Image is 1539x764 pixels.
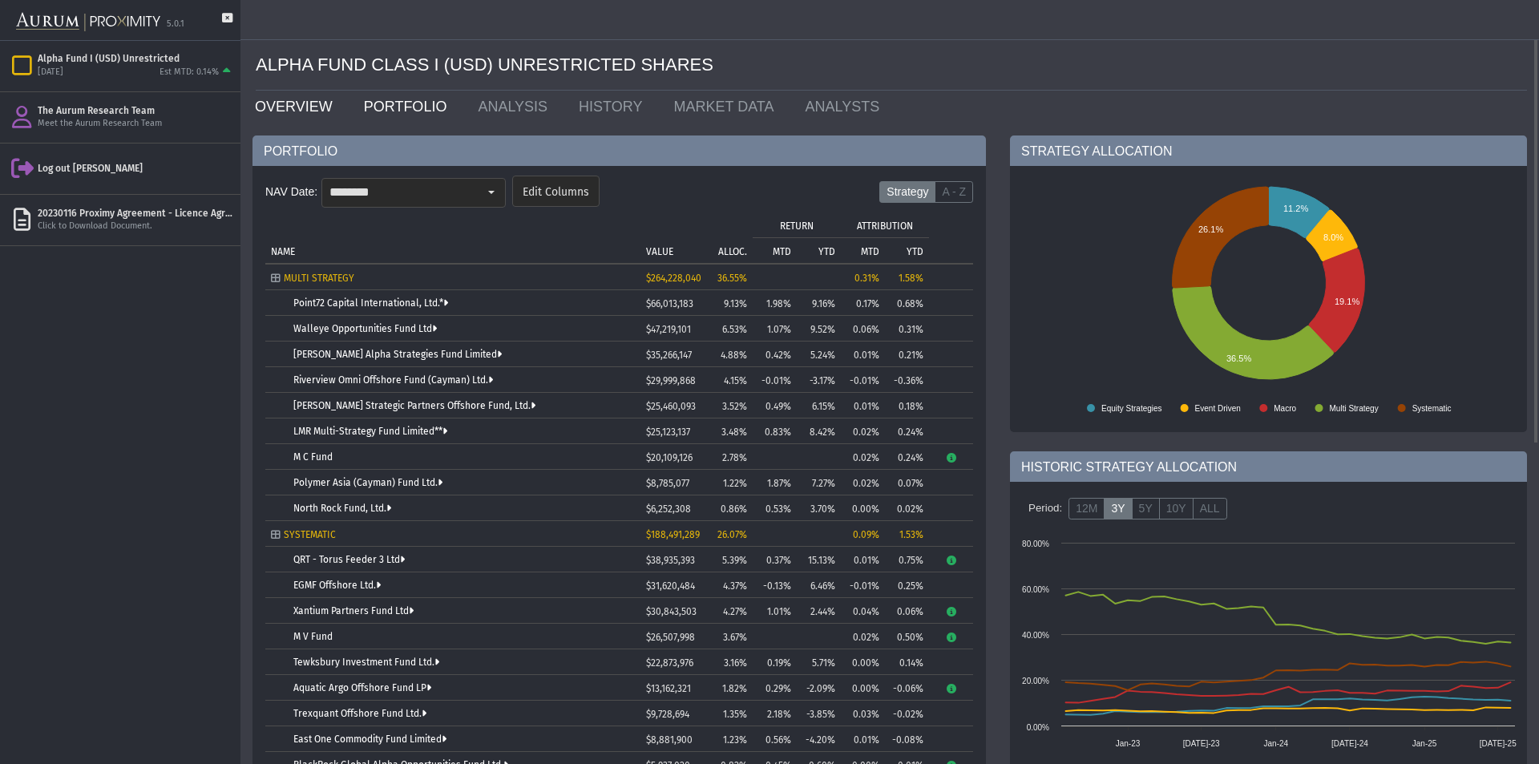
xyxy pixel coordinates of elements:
div: 0.09% [846,529,879,540]
td: 1.07% [753,316,797,342]
span: $66,013,183 [646,298,693,309]
span: 4.27% [723,606,747,617]
a: Riverview Omni Offshore Fund (Cayman) Ltd. [293,374,493,386]
span: 9.13% [724,298,747,309]
span: 3.16% [724,657,747,669]
td: 9.52% [797,316,841,342]
td: 0.25% [885,572,929,598]
span: $264,228,040 [646,273,701,284]
span: 3.52% [722,401,747,412]
a: EGMF Offshore Ltd. [293,580,381,591]
div: Click to Download Document. [38,220,234,232]
span: 1.22% [723,478,747,489]
td: Column YTD [797,237,841,263]
td: -0.01% [841,367,885,393]
text: Macro [1274,404,1296,413]
td: Column [929,212,973,263]
span: Edit Columns [523,185,589,200]
td: 6.46% [797,572,841,598]
div: Est MTD: 0.14% [160,67,219,79]
td: Column MTD [841,237,885,263]
td: 0.01% [841,342,885,367]
span: $188,491,289 [646,529,700,540]
td: -3.17% [797,367,841,393]
p: ATTRIBUTION [857,220,913,232]
div: Period: [1022,495,1068,522]
td: Column ALLOC. [701,212,753,263]
span: 1.35% [723,709,747,720]
text: [DATE]-25 [1480,739,1517,748]
div: Alpha Fund I (USD) Unrestricted [38,52,234,65]
a: MARKET DATA [661,91,793,123]
label: 12M [1068,498,1105,520]
p: RETURN [780,220,814,232]
span: $26,507,998 [646,632,695,643]
td: 0.02% [841,624,885,649]
td: 0.50% [885,624,929,649]
text: [DATE]-24 [1331,739,1368,748]
a: OVERVIEW [243,91,352,123]
td: 0.68% [885,290,929,316]
a: QRT - Torus Feeder 3 Ltd [293,554,405,565]
a: HISTORY [567,91,661,123]
img: Aurum-Proximity%20white.svg [16,4,160,40]
p: YTD [818,246,835,257]
td: 0.17% [841,290,885,316]
span: $20,109,126 [646,452,693,463]
td: 0.06% [885,598,929,624]
td: 0.19% [753,649,797,675]
td: 0.03% [841,701,885,726]
td: 0.02% [885,495,929,521]
td: 0.29% [753,675,797,701]
td: 0.75% [885,547,929,572]
span: $47,219,101 [646,324,691,335]
td: 6.15% [797,393,841,418]
span: $13,162,321 [646,683,691,694]
td: 0.31% [885,316,929,342]
span: $8,881,900 [646,734,693,746]
td: 0.49% [753,393,797,418]
text: 11.2% [1283,204,1308,213]
span: 0.86% [721,503,747,515]
div: Select [478,179,505,206]
span: 1.82% [722,683,747,694]
span: $25,460,093 [646,401,696,412]
div: 1.58% [891,273,923,284]
span: $25,123,137 [646,426,690,438]
span: 1.23% [723,734,747,746]
text: 36.5% [1226,354,1251,363]
span: 4.88% [721,350,747,361]
td: 0.24% [885,444,929,470]
span: $22,873,976 [646,657,693,669]
td: -2.09% [797,675,841,701]
td: 0.18% [885,393,929,418]
td: 0.83% [753,418,797,444]
p: YTD [907,246,923,257]
label: ALL [1193,498,1227,520]
text: 40.00% [1022,631,1049,640]
td: -4.20% [797,726,841,752]
text: Jan-24 [1264,739,1289,748]
td: 0.24% [885,418,929,444]
a: Polymer Asia (Cayman) Fund Ltd. [293,477,442,488]
td: 5.24% [797,342,841,367]
label: 3Y [1104,498,1132,520]
span: MULTI STRATEGY [284,273,354,284]
a: Walleye Opportunities Fund Ltd [293,323,437,334]
div: Log out [PERSON_NAME] [38,162,234,175]
span: $29,999,868 [646,375,696,386]
a: [PERSON_NAME] Strategic Partners Offshore Fund, Ltd. [293,400,535,411]
text: 26.1% [1198,224,1223,234]
a: Trexquant Offshore Fund Ltd. [293,708,426,719]
div: STRATEGY ALLOCATION [1010,135,1527,166]
span: $30,843,503 [646,606,697,617]
p: ALLOC. [718,246,747,257]
td: 7.27% [797,470,841,495]
td: -0.13% [753,572,797,598]
td: 1.87% [753,470,797,495]
span: $35,266,147 [646,350,692,361]
a: Aquatic Argo Offshore Fund LP [293,682,431,693]
td: 2.18% [753,701,797,726]
a: ANALYSTS [793,91,899,123]
text: Event Driven [1195,404,1241,413]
